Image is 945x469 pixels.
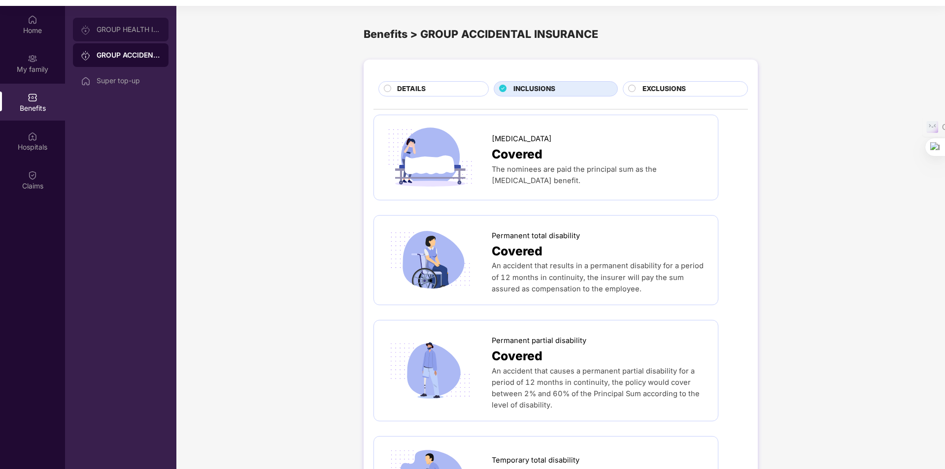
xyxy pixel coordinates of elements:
[492,230,580,242] span: Permanent total disability
[97,77,161,85] div: Super top-up
[384,338,477,403] img: icon
[492,133,552,145] span: [MEDICAL_DATA]
[492,261,704,293] span: An accident that results in a permanent disability for a period of 12 months in continuity, the i...
[28,15,37,25] img: svg+xml;base64,PHN2ZyBpZD0iSG9tZSIgeG1sbnM9Imh0dHA6Ly93d3cudzMub3JnLzIwMDAvc3ZnIiB3aWR0aD0iMjAiIG...
[28,93,37,102] img: svg+xml;base64,PHN2ZyBpZD0iQmVuZWZpdHMiIHhtbG5zPSJodHRwOi8vd3d3LnczLm9yZy8yMDAwL3N2ZyIgd2lkdGg9Ij...
[81,76,91,86] img: svg+xml;base64,PHN2ZyBpZD0iSG9tZSIgeG1sbnM9Imh0dHA6Ly93d3cudzMub3JnLzIwMDAvc3ZnIiB3aWR0aD0iMjAiIG...
[97,50,161,60] div: GROUP ACCIDENTAL INSURANCE
[28,131,37,141] img: svg+xml;base64,PHN2ZyBpZD0iSG9zcGl0YWxzIiB4bWxucz0iaHR0cDovL3d3dy53My5vcmcvMjAwMC9zdmciIHdpZHRoPS...
[492,346,542,366] span: Covered
[384,227,477,292] img: icon
[492,165,657,185] span: The nominees are paid the principal sum as the [MEDICAL_DATA] benefit.
[513,84,555,94] span: INCLUSIONS
[397,84,426,94] span: DETAILS
[364,26,758,42] div: Benefits > GROUP ACCIDENTAL INSURANCE
[492,242,542,261] span: Covered
[28,54,37,63] img: svg+xml;base64,PHN2ZyB3aWR0aD0iMjAiIGhlaWdodD0iMjAiIHZpZXdCb3g9IjAgMCAyMCAyMCIgZmlsbD0ibm9uZSIgeG...
[384,125,477,190] img: icon
[81,51,91,61] img: svg+xml;base64,PHN2ZyB3aWR0aD0iMjAiIGhlaWdodD0iMjAiIHZpZXdCb3g9IjAgMCAyMCAyMCIgZmlsbD0ibm9uZSIgeG...
[492,335,586,346] span: Permanent partial disability
[492,145,542,164] span: Covered
[492,367,700,409] span: An accident that causes a permanent partial disability for a period of 12 months in continuity, t...
[97,26,161,33] div: GROUP HEALTH INSURANCE
[81,25,91,35] img: svg+xml;base64,PHN2ZyB3aWR0aD0iMjAiIGhlaWdodD0iMjAiIHZpZXdCb3g9IjAgMCAyMCAyMCIgZmlsbD0ibm9uZSIgeG...
[28,170,37,180] img: svg+xml;base64,PHN2ZyBpZD0iQ2xhaW0iIHhtbG5zPSJodHRwOi8vd3d3LnczLm9yZy8yMDAwL3N2ZyIgd2lkdGg9IjIwIi...
[492,455,579,466] span: Temporary total disability
[642,84,686,94] span: EXCLUSIONS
